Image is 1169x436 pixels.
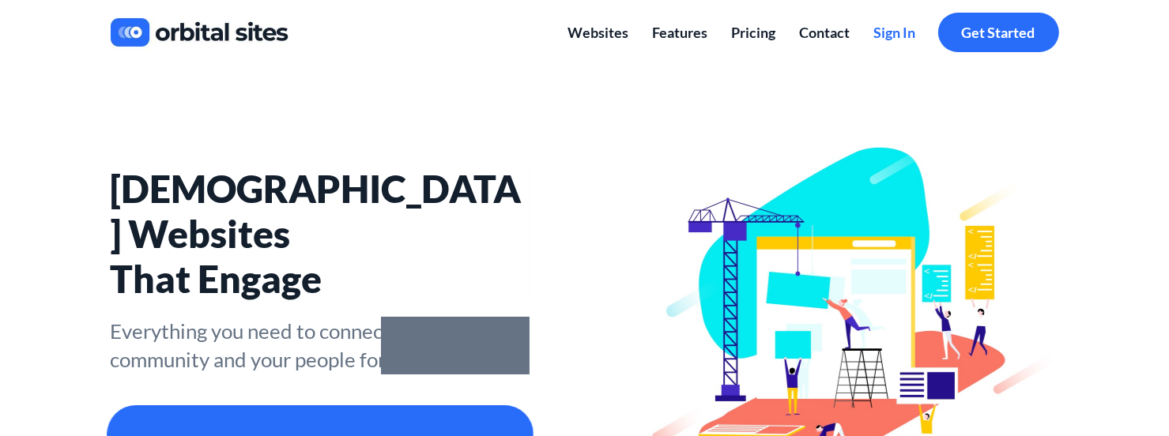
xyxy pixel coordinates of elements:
[874,24,916,41] span: Sign In
[732,24,776,41] span: Pricing
[862,13,928,53] a: Sign In
[800,24,850,41] span: Contact
[720,13,788,53] a: Pricing
[556,13,641,53] a: Websites
[962,24,1035,41] span: Get Started
[641,13,720,53] a: Features
[111,166,530,301] p: [DEMOGRAPHIC_DATA] Websites That Engage
[111,12,288,53] img: a830013a-b469-4526-b329-771b379920ab.jpg
[568,24,629,41] span: Websites
[788,13,862,53] a: Contact
[111,317,530,374] p: Everything you need to connect with your community and your people for your mission.
[938,13,1059,53] a: Get Started
[653,24,708,41] span: Features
